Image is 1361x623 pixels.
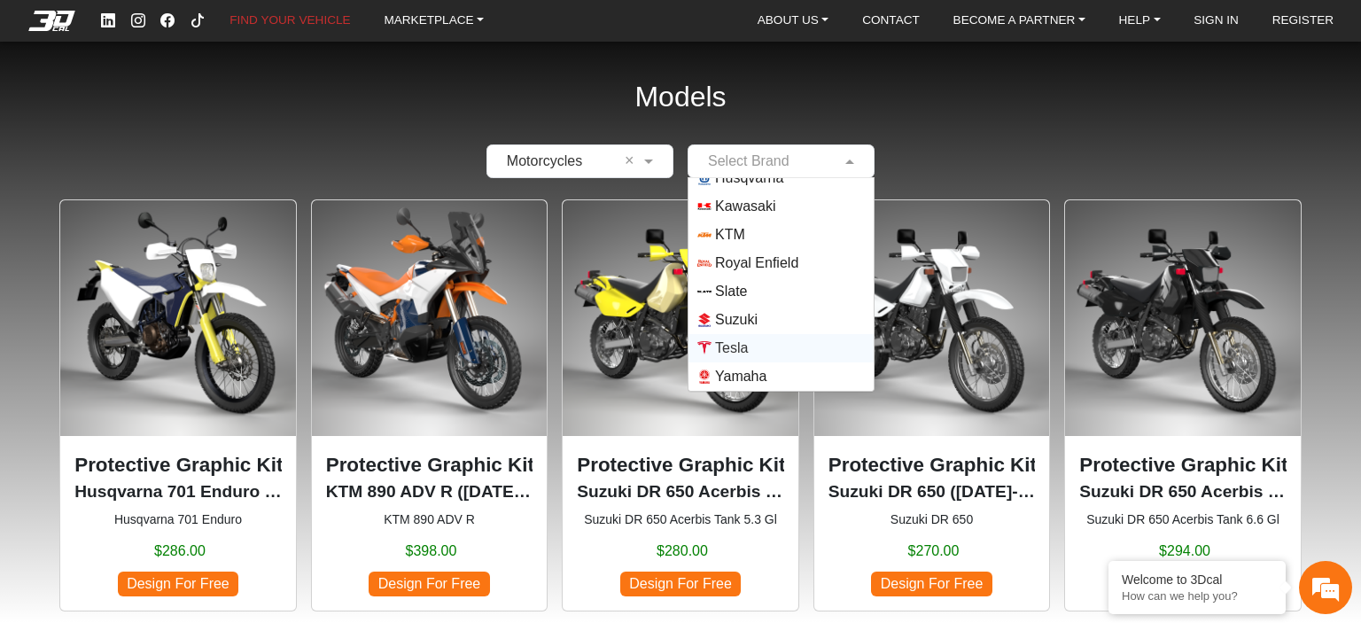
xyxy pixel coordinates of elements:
[697,341,712,355] img: Tesla
[577,479,784,505] p: Suzuki DR 650 Acerbis Tank 5.3 Gl (1996-2024)
[59,199,297,611] div: Husqvarna 701 Enduro
[1159,541,1210,562] span: $294.00
[326,450,533,480] p: Protective Graphic Kit
[657,541,708,562] span: $280.00
[908,541,960,562] span: $270.00
[715,224,745,245] span: KTM
[697,284,712,299] img: Slate
[312,200,548,436] img: 890 ADV R null2023-2025
[1065,200,1301,436] img: DR 650Acerbis Tank 6.6 Gl1996-2024
[697,199,712,214] img: Kawasaki
[828,450,1036,480] p: Protective Graphic Kit
[946,9,1093,33] a: BECOME A PARTNER
[118,572,238,596] span: Design For Free
[620,572,741,596] span: Design For Free
[715,366,766,387] span: Yamaha
[326,479,533,505] p: KTM 890 ADV R (2023-2025)
[828,510,1036,529] small: Suzuki DR 650
[1186,9,1246,33] a: SIGN IN
[154,541,206,562] span: $286.00
[19,91,46,118] div: Navigation go back
[625,151,640,172] span: Clean Field
[697,256,712,270] img: Royal Enfield
[291,9,333,51] div: Minimize live chat window
[9,497,119,510] span: Conversation
[715,167,783,189] span: Husqvarna
[563,200,798,436] img: DR 650Acerbis Tank 5.3 Gl1996-2024
[311,199,548,611] div: KTM 890 ADV R
[715,253,798,274] span: Royal Enfield
[715,338,748,359] span: Tesla
[74,510,282,529] small: Husqvarna 701 Enduro
[1265,9,1342,33] a: REGISTER
[562,199,799,611] div: Suzuki DR 650 Acerbis Tank 5.3 Gl
[634,57,726,137] h2: Models
[715,196,775,217] span: Kawasaki
[855,9,927,33] a: CONTACT
[814,200,1050,436] img: DR 6501996-2024
[369,572,489,596] span: Design For Free
[1064,199,1302,611] div: Suzuki DR 650 Acerbis Tank 6.6 Gl
[688,177,875,392] ng-dropdown-panel: Options List
[1079,450,1287,480] p: Protective Graphic Kit
[9,404,338,466] textarea: Type your message and hit 'Enter'
[750,9,836,33] a: ABOUT US
[1112,9,1168,33] a: HELP
[697,370,712,384] img: Yamaha
[1079,510,1287,529] small: Suzuki DR 650 Acerbis Tank 6.6 Gl
[697,313,712,327] img: Suzuki
[1079,479,1287,505] p: Suzuki DR 650 Acerbis Tank 6.6 Gl (1996-2024)
[103,180,245,348] span: We're online!
[1122,589,1272,603] p: How can we help you?
[715,309,758,331] span: Suzuki
[1122,572,1272,587] div: Welcome to 3Dcal
[74,450,282,480] p: Protective Graphic Kit
[119,466,229,521] div: FAQs
[60,200,296,436] img: 701 Enduronull2016-2024
[577,450,784,480] p: Protective Graphic Kit
[228,466,338,521] div: Articles
[74,479,282,505] p: Husqvarna 701 Enduro (2016-2024)
[828,479,1036,505] p: Suzuki DR 650 (1996-2024)
[326,510,533,529] small: KTM 890 ADV R
[871,572,992,596] span: Design For Free
[697,228,712,242] img: KTM
[577,510,784,529] small: Suzuki DR 650 Acerbis Tank 5.3 Gl
[813,199,1051,611] div: Suzuki DR 650
[406,541,457,562] span: $398.00
[222,9,357,33] a: FIND YOUR VEHICLE
[715,281,747,302] span: Slate
[377,9,491,33] a: MARKETPLACE
[119,93,324,116] div: Chat with us now
[697,171,712,185] img: Husqvarna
